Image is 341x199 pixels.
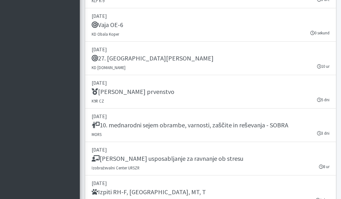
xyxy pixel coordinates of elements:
[92,88,174,96] h5: [PERSON_NAME] prvenstvo
[92,146,330,153] p: [DATE]
[92,21,123,29] h5: Vaja OE-6
[92,65,125,70] small: KD [DOMAIN_NAME]
[85,8,336,42] a: [DATE] Vaja OE-6 KD Obala Koper 0 sekund
[85,142,336,175] a: [DATE] [PERSON_NAME] usposabljanje za ravnanje ob stresu Izobraževalni Center URSZR 8 ur
[92,54,214,62] h5: 27. [GEOGRAPHIC_DATA][PERSON_NAME]
[317,63,330,69] small: 10 ur
[92,155,243,162] h5: [PERSON_NAME] usposabljanje za ravnanje ob stresu
[92,98,104,103] small: K9R CZ
[85,75,336,109] a: [DATE] [PERSON_NAME] prvenstvo K9R CZ 5 dni
[92,12,330,20] p: [DATE]
[92,179,330,187] p: [DATE]
[319,164,330,170] small: 8 ur
[92,188,206,196] h5: Izpiti RH-F, [GEOGRAPHIC_DATA], MT, T
[85,109,336,142] a: [DATE] 10. mednarodni sejem obrambe, varnosti, zaščite in reševanja - SOBRA MORS 3 dni
[310,30,330,36] small: 0 sekund
[92,121,288,129] h5: 10. mednarodni sejem obrambe, varnosti, zaščite in reševanja - SOBRA
[92,32,119,37] small: KD Obala Koper
[85,42,336,75] a: [DATE] 27. [GEOGRAPHIC_DATA][PERSON_NAME] KD [DOMAIN_NAME] 10 ur
[317,130,330,136] small: 3 dni
[92,46,330,53] p: [DATE]
[92,132,102,137] small: MORS
[92,165,140,170] small: Izobraževalni Center URSZR
[92,112,330,120] p: [DATE]
[317,97,330,103] small: 5 dni
[92,79,330,87] p: [DATE]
